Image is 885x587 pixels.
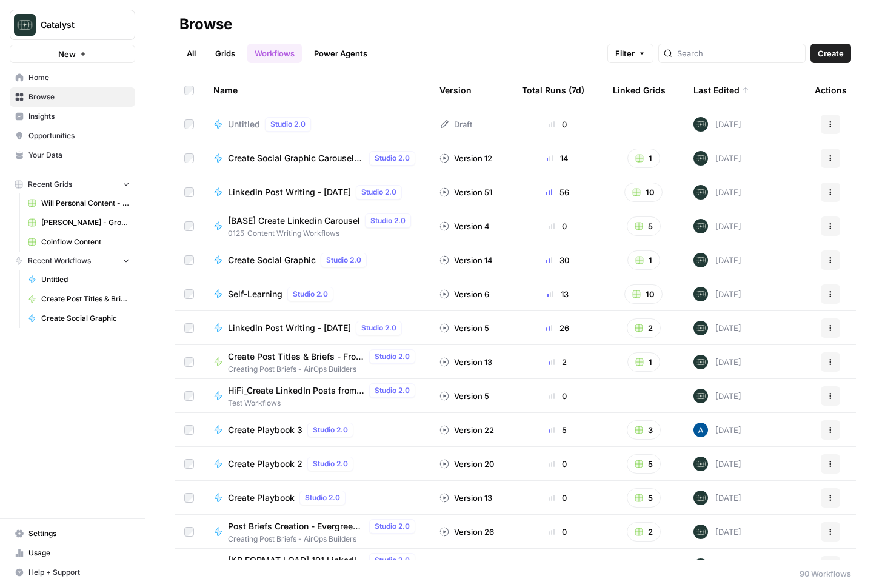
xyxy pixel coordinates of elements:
span: Create Social Graphic [41,313,130,324]
div: [DATE] [693,491,741,505]
span: Creating Post Briefs - AirOps Builders [228,534,420,545]
img: lkqc6w5wqsmhugm7jkiokl0d6w4g [693,219,708,233]
img: lkqc6w5wqsmhugm7jkiokl0d6w4g [693,185,708,200]
span: New [58,48,76,60]
span: Studio 2.0 [361,323,396,334]
div: 0 [522,492,593,504]
div: Version 14 [439,254,493,266]
a: [KB FORMAT LOAD] 101 LinkedIn postsStudio 2.0Test Workflows - Interview Q's [213,553,420,579]
div: 90 Workflows [800,568,851,580]
span: Untitled [228,118,260,130]
div: Version 5 [439,390,489,402]
a: Create Social Graphic [22,309,135,328]
div: 30 [522,254,593,266]
div: Version 13 [439,356,492,368]
div: Version 26 [439,526,494,538]
a: HiFi_Create LinkedIn Posts from TemplateStudio 2.0Test Workflows [213,383,420,409]
img: lkqc6w5wqsmhugm7jkiokl0d6w4g [693,253,708,267]
span: HiFi_Create LinkedIn Posts from Template [228,384,364,397]
div: [DATE] [693,219,741,233]
div: Version 22 [439,424,494,436]
img: lkqc6w5wqsmhugm7jkiokl0d6w4g [693,117,708,132]
button: Recent Workflows [10,252,135,270]
button: 3 [627,420,661,440]
a: [PERSON_NAME] - Ground Content - [DATE] [22,213,135,232]
div: 0 [522,526,593,538]
a: Create Playbook 3Studio 2.0 [213,423,420,437]
span: Studio 2.0 [375,555,410,566]
button: 1 [627,149,660,168]
button: 5 [627,216,661,236]
span: [PERSON_NAME] - Ground Content - [DATE] [41,217,130,228]
img: lkqc6w5wqsmhugm7jkiokl0d6w4g [693,389,708,403]
button: New [10,45,135,63]
div: 0 [522,560,593,572]
span: Home [28,72,130,83]
span: Settings [28,528,130,539]
div: [DATE] [693,185,741,200]
button: Workspace: Catalyst [10,10,135,40]
span: Create [818,47,844,59]
div: Version 2 [439,560,489,572]
span: Studio 2.0 [375,385,410,396]
div: Version 4 [439,220,490,232]
button: 2 [627,318,661,338]
div: [DATE] [693,457,741,471]
span: Studio 2.0 [305,492,340,503]
span: Studio 2.0 [326,255,361,266]
div: Version 12 [439,152,492,164]
div: 0 [522,458,593,470]
span: Self-Learning [228,288,282,300]
span: Will Personal Content - [DATE] [41,198,130,209]
img: lkqc6w5wqsmhugm7jkiokl0d6w4g [693,355,708,369]
span: Recent Grids [28,179,72,190]
span: Filter [615,47,635,59]
span: Browse [28,92,130,102]
a: Create Social Graphic Carousel (8 slide)Studio 2.0 [213,151,420,166]
button: 1 [627,250,660,270]
span: Studio 2.0 [313,424,348,435]
div: Version 5 [439,322,489,334]
span: Creating Post Briefs - AirOps Builders [228,364,420,375]
div: 2 [522,356,593,368]
span: [KB FORMAT LOAD] 101 LinkedIn posts [228,554,364,566]
a: Will Personal Content - [DATE] [22,193,135,213]
a: Untitled [22,270,135,289]
button: Help + Support [10,563,135,582]
div: [DATE] [693,558,741,573]
a: Home [10,68,135,87]
span: Your Data [28,150,130,161]
a: Browse [10,87,135,107]
span: Studio 2.0 [375,351,410,362]
a: Linkedin Post Writing - [DATE]Studio 2.0 [213,185,420,200]
div: [DATE] [693,151,741,166]
span: Test Workflows [228,398,420,409]
button: Filter [607,44,653,63]
div: [DATE] [693,321,741,335]
div: [DATE] [693,355,741,369]
a: Workflows [247,44,302,63]
a: Create PlaybookStudio 2.0 [213,491,420,505]
a: Coinflow Content [22,232,135,252]
a: UntitledStudio 2.0 [213,117,420,132]
div: 14 [522,152,593,164]
span: Linkedin Post Writing - [DATE] [228,322,351,334]
span: 0125_Content Writing Workflows [228,228,416,239]
img: Catalyst Logo [14,14,36,36]
a: Settings [10,524,135,543]
button: 2 [627,522,661,542]
a: Your Data [10,146,135,165]
div: 0 [522,118,593,130]
img: lkqc6w5wqsmhugm7jkiokl0d6w4g [693,491,708,505]
div: 0 [522,390,593,402]
div: [DATE] [693,525,741,539]
div: [DATE] [693,287,741,301]
a: Usage [10,543,135,563]
div: 26 [522,322,593,334]
img: lkqc6w5wqsmhugm7jkiokl0d6w4g [693,525,708,539]
span: Help + Support [28,567,130,578]
span: Create Social Graphic Carousel (8 slide) [228,152,364,164]
span: Recent Workflows [28,255,91,266]
span: Catalyst [41,19,114,31]
div: 13 [522,288,593,300]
